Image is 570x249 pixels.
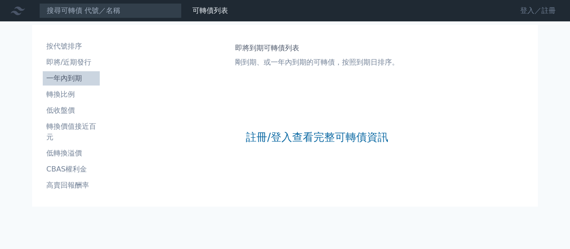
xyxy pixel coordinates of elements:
a: 即將/近期發行 [43,55,100,69]
li: 即將/近期發行 [43,57,100,68]
a: 一年內到期 [43,71,100,86]
li: 高賣回報酬率 [43,180,100,191]
a: 轉換價值接近百元 [43,119,100,144]
a: 高賣回報酬率 [43,178,100,192]
li: 按代號排序 [43,41,100,52]
a: CBAS權利金 [43,162,100,176]
li: 轉換價值接近百元 [43,121,100,143]
li: CBAS權利金 [43,164,100,175]
li: 低收盤價 [43,105,100,116]
h1: 即將到期可轉債列表 [235,43,399,53]
a: 低轉換溢價 [43,146,100,160]
a: 登入／註冊 [513,4,563,18]
input: 搜尋可轉債 代號／名稱 [39,3,182,18]
a: 轉換比例 [43,87,100,102]
p: 剛到期、或一年內到期的可轉債，按照到期日排序。 [235,57,399,68]
a: 低收盤價 [43,103,100,118]
a: 可轉債列表 [192,6,228,15]
li: 低轉換溢價 [43,148,100,159]
li: 一年內到期 [43,73,100,84]
li: 轉換比例 [43,89,100,100]
a: 註冊/登入查看完整可轉債資訊 [246,130,388,144]
a: 按代號排序 [43,39,100,53]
